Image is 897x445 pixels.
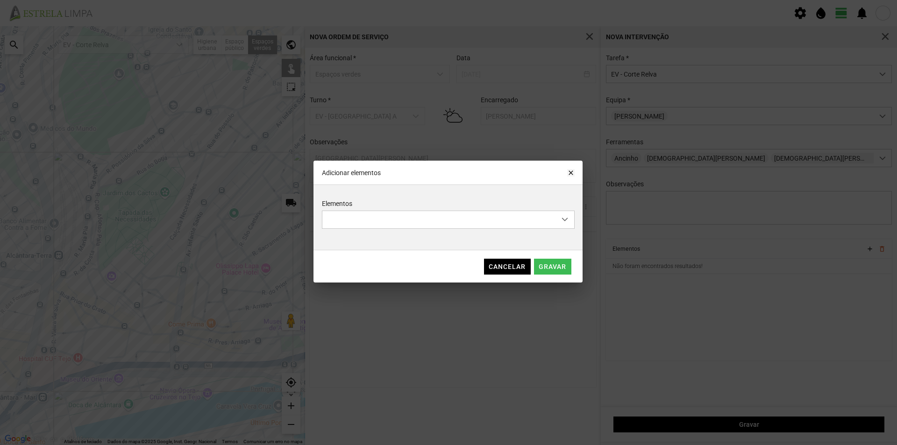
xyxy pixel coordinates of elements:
button: Cancelar [484,259,531,275]
span: Adicionar elementos [322,169,381,177]
span: Cancelar [489,263,526,270]
label: Elementos [322,200,352,207]
button: close [567,169,575,177]
button: Gravar [534,259,571,275]
span: Gravar [539,263,566,270]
